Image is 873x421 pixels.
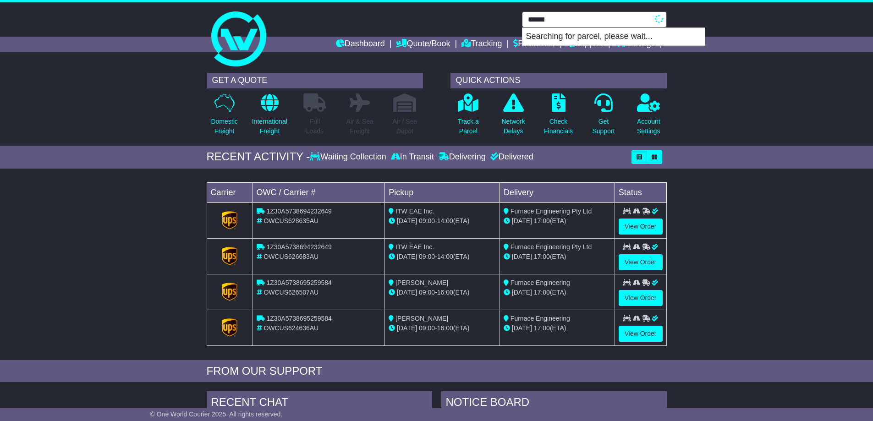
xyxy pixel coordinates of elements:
[512,253,532,260] span: [DATE]
[211,117,237,136] p: Domestic Freight
[504,216,611,226] div: (ETA)
[395,315,448,322] span: [PERSON_NAME]
[619,290,663,306] a: View Order
[222,211,237,230] img: GetCarrierServiceLogo
[637,117,660,136] p: Account Settings
[395,243,434,251] span: ITW EAE Inc.
[511,279,570,286] span: Furnace Engineering
[389,323,496,333] div: - (ETA)
[619,326,663,342] a: View Order
[222,318,237,337] img: GetCarrierServiceLogo
[436,152,488,162] div: Delivering
[389,252,496,262] div: - (ETA)
[512,289,532,296] span: [DATE]
[457,93,479,141] a: Track aParcel
[303,117,326,136] p: Full Loads
[393,117,417,136] p: Air / Sea Depot
[264,217,318,224] span: OWCUS628635AU
[619,219,663,235] a: View Order
[419,289,435,296] span: 09:00
[615,182,666,202] td: Status
[437,253,453,260] span: 14:00
[395,279,448,286] span: [PERSON_NAME]
[397,217,417,224] span: [DATE]
[150,410,283,418] span: © One World Courier 2025. All rights reserved.
[511,315,570,322] span: Furnace Engineering
[207,182,253,202] td: Carrier
[397,289,417,296] span: [DATE]
[504,323,611,333] div: (ETA)
[397,253,417,260] span: [DATE]
[512,324,532,332] span: [DATE]
[450,73,667,88] div: QUICK ACTIONS
[419,217,435,224] span: 09:00
[488,152,533,162] div: Delivered
[544,93,573,141] a: CheckFinancials
[264,324,318,332] span: OWCUS624636AU
[266,243,331,251] span: 1Z30A5738694232649
[252,93,288,141] a: InternationalFreight
[592,117,615,136] p: Get Support
[397,324,417,332] span: [DATE]
[264,253,318,260] span: OWCUS626683AU
[522,28,705,45] p: Searching for parcel, please wait...
[266,208,331,215] span: 1Z30A5738694232649
[389,152,436,162] div: In Transit
[512,217,532,224] span: [DATE]
[511,243,592,251] span: Furnace Engineering Pty Ltd
[222,283,237,301] img: GetCarrierServiceLogo
[252,117,287,136] p: International Freight
[592,93,615,141] a: GetSupport
[437,324,453,332] span: 16:00
[389,216,496,226] div: - (ETA)
[511,208,592,215] span: Furnace Engineering Pty Ltd
[336,37,385,52] a: Dashboard
[346,117,373,136] p: Air & Sea Freight
[207,365,667,378] div: FROM OUR SUPPORT
[513,37,555,52] a: Financials
[222,247,237,265] img: GetCarrierServiceLogo
[264,289,318,296] span: OWCUS626507AU
[534,253,550,260] span: 17:00
[501,117,525,136] p: Network Delays
[437,217,453,224] span: 14:00
[395,208,434,215] span: ITW EAE Inc.
[207,391,432,416] div: RECENT CHAT
[544,117,573,136] p: Check Financials
[419,324,435,332] span: 09:00
[619,254,663,270] a: View Order
[441,391,667,416] div: NOTICE BOARD
[419,253,435,260] span: 09:00
[396,37,450,52] a: Quote/Book
[266,315,331,322] span: 1Z30A5738695259584
[207,73,423,88] div: GET A QUOTE
[310,152,388,162] div: Waiting Collection
[207,150,310,164] div: RECENT ACTIVITY -
[266,279,331,286] span: 1Z30A5738695259584
[534,289,550,296] span: 17:00
[534,324,550,332] span: 17:00
[458,117,479,136] p: Track a Parcel
[637,93,661,141] a: AccountSettings
[210,93,238,141] a: DomesticFreight
[501,93,525,141] a: NetworkDelays
[389,288,496,297] div: - (ETA)
[461,37,502,52] a: Tracking
[504,288,611,297] div: (ETA)
[253,182,385,202] td: OWC / Carrier #
[437,289,453,296] span: 16:00
[534,217,550,224] span: 17:00
[500,182,615,202] td: Delivery
[504,252,611,262] div: (ETA)
[385,182,500,202] td: Pickup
